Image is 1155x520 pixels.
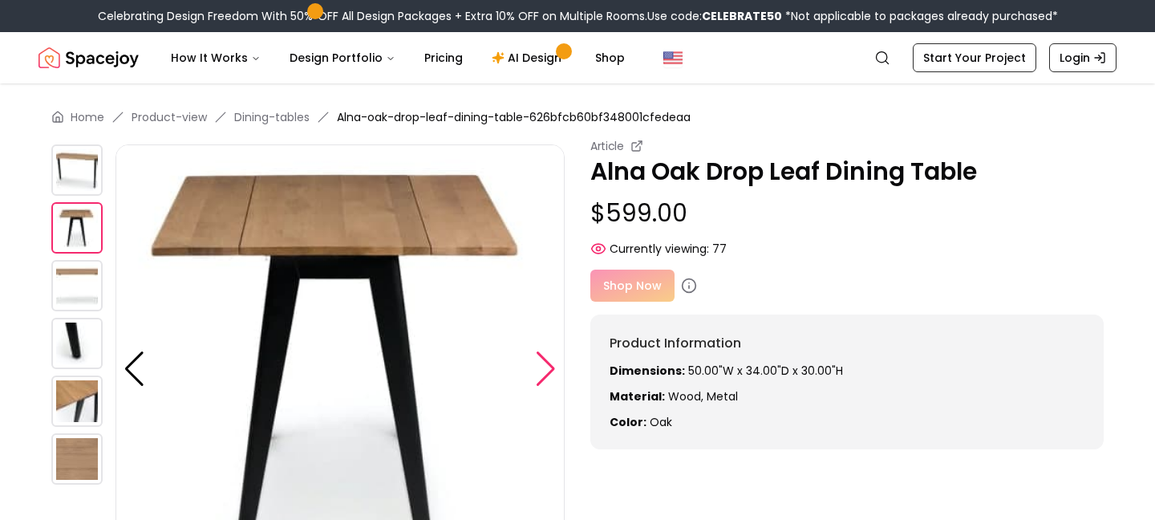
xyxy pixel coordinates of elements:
[610,363,1084,379] p: 50.00"W x 34.00"D x 30.00"H
[712,241,727,257] span: 77
[38,42,139,74] img: Spacejoy Logo
[71,109,104,125] a: Home
[234,109,310,125] a: Dining-tables
[590,199,1104,228] p: $599.00
[51,318,103,369] img: https://storage.googleapis.com/spacejoy-main/assets/626bfcb60bf348001cfedeaa/product_3_69in13j25m8o
[702,8,782,24] b: CELEBRATE50
[51,144,103,196] img: https://storage.googleapis.com/spacejoy-main/assets/626bfcb60bf348001cfedeaa/product_0_kgnfinm19i8h
[1049,43,1116,72] a: Login
[51,109,1104,125] nav: breadcrumb
[98,8,1058,24] div: Celebrating Design Freedom With 50% OFF All Design Packages + Extra 10% OFF on Multiple Rooms.
[51,260,103,311] img: https://storage.googleapis.com/spacejoy-main/assets/626bfcb60bf348001cfedeaa/product_2_lfc2cb23pe2g
[277,42,408,74] button: Design Portfolio
[38,32,1116,83] nav: Global
[610,241,709,257] span: Currently viewing:
[132,109,207,125] a: Product-view
[782,8,1058,24] span: *Not applicable to packages already purchased*
[590,157,1104,186] p: Alna Oak Drop Leaf Dining Table
[913,43,1036,72] a: Start Your Project
[51,202,103,254] img: https://storage.googleapis.com/spacejoy-main/assets/626bfcb60bf348001cfedeaa/product_1_h92cppl4jel
[610,414,646,430] strong: Color:
[51,376,103,427] img: https://storage.googleapis.com/spacejoy-main/assets/626bfcb60bf348001cfedeaa/product_4_k3n88dpl909g
[582,42,638,74] a: Shop
[668,388,738,404] span: wood, metal
[590,138,624,154] small: Article
[610,334,1084,353] h6: Product Information
[158,42,274,74] button: How It Works
[610,363,685,379] strong: Dimensions:
[337,109,691,125] span: Alna-oak-drop-leaf-dining-table-626bfcb60bf348001cfedeaa
[51,433,103,485] img: https://storage.googleapis.com/spacejoy-main/assets/626bfcb60bf348001cfedeaa/product_0_522251pe7ikl
[650,414,672,430] span: oak
[610,388,665,404] strong: Material:
[158,42,638,74] nav: Main
[663,48,683,67] img: United States
[411,42,476,74] a: Pricing
[647,8,782,24] span: Use code:
[38,42,139,74] a: Spacejoy
[479,42,579,74] a: AI Design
